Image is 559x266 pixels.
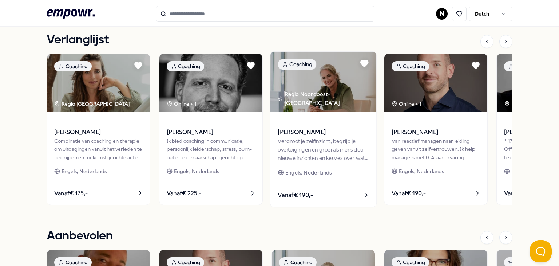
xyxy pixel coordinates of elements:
[47,54,150,112] img: package image
[54,137,143,161] div: Combinatie van coaching en therapie om uitdagingen vanuit het verleden te begrijpen en toekomstge...
[54,61,92,71] div: Coaching
[392,61,429,71] div: Coaching
[384,54,488,205] a: package imageCoachingOnline + 1[PERSON_NAME]Van reactief managen naar leiding geven vanuit zelfve...
[511,167,556,175] span: Engels, Nederlands
[174,167,219,175] span: Engels, Nederlands
[399,167,444,175] span: Engels, Nederlands
[392,100,421,108] div: Online + 1
[54,100,131,108] div: Regio [GEOGRAPHIC_DATA]
[504,189,538,198] span: Vanaf € 150,-
[278,59,316,70] div: Coaching
[270,51,377,208] a: package imageCoachingRegio Noordoost-[GEOGRAPHIC_DATA] [PERSON_NAME]Vergroot je zelfinzicht, begr...
[278,190,313,200] span: Vanaf € 190,-
[285,168,332,177] span: Engels, Nederlands
[167,137,255,161] div: Ik bied coaching in communicatie, persoonlijk leiderschap, stress, burn-out en eigenaarschap, ger...
[167,128,255,137] span: [PERSON_NAME]
[54,189,88,198] span: Vanaf € 175,-
[167,61,204,71] div: Coaching
[47,227,113,245] h1: Aanbevolen
[47,54,150,205] a: package imageCoachingRegio [GEOGRAPHIC_DATA] [PERSON_NAME]Combinatie van coaching en therapie om ...
[156,6,374,22] input: Search for products, categories or subcategories
[392,128,480,137] span: [PERSON_NAME]
[278,90,376,107] div: Regio Noordoost-[GEOGRAPHIC_DATA]
[278,137,369,162] div: Vergroot je zelfinzicht, begrijp je overtuigingen en groei als mens door nieuwe inzichten en keuz...
[54,128,143,137] span: [PERSON_NAME]
[47,31,109,49] h1: Verlanglijst
[392,189,426,198] span: Vanaf € 190,-
[384,54,487,112] img: package image
[504,61,542,71] div: Coaching
[159,54,262,112] img: package image
[436,8,448,20] button: N
[167,100,197,108] div: Online + 1
[270,52,376,112] img: package image
[392,137,480,161] div: Van reactief managen naar leiding geven vanuit zelfvertrouwen. Ik help managers met 0-4 jaar erva...
[159,54,263,205] a: package imageCoachingOnline + 1[PERSON_NAME]Ik bied coaching in communicatie, persoonlijk leiders...
[167,189,201,198] span: Vanaf € 225,-
[278,128,369,137] span: [PERSON_NAME]
[530,240,552,262] iframe: Help Scout Beacon - Open
[62,167,107,175] span: Engels, Nederlands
